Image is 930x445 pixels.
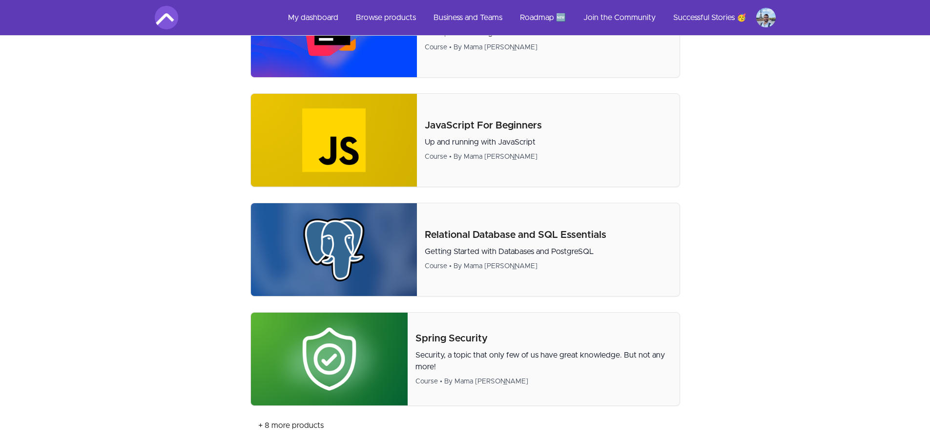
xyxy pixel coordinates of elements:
p: Security, a topic that only few of us have great knowledge. But not any more! [415,349,672,373]
img: Product image for Relational Database and SQL Essentials [251,203,417,296]
a: Roadmap 🆕 [512,6,574,29]
img: Product image for JavaScript For Beginners [251,94,417,187]
p: JavaScript For Beginners [425,119,671,132]
div: Course • By Mama [PERSON_NAME] [425,152,671,162]
a: Browse products [348,6,424,29]
p: Up and running with JavaScript [425,136,671,148]
a: Business and Teams [426,6,510,29]
nav: Main [280,6,776,29]
div: Course • By Mama [PERSON_NAME] [425,42,671,52]
a: Successful Stories 🥳 [665,6,754,29]
a: + 8 more products [250,414,331,437]
a: Product image for JavaScript For BeginnersJavaScript For BeginnersUp and running with JavaScriptC... [250,93,680,187]
a: Product image for Relational Database and SQL EssentialsRelational Database and SQL EssentialsGet... [250,203,680,297]
a: Join the Community [576,6,663,29]
div: Course • By Mama [PERSON_NAME] [425,261,671,271]
p: Getting Started with Databases and PostgreSQL [425,246,671,257]
img: Product image for Spring Security [251,313,408,405]
div: Course • By Mama [PERSON_NAME] [415,377,672,386]
a: Product image for Spring SecuritySpring SecuritySecurity, a topic that only few of us have great ... [250,312,680,406]
p: Relational Database and SQL Essentials [425,228,671,242]
img: Amigoscode logo [155,6,178,29]
img: Profile image for Javier de Tena [756,8,776,27]
p: Spring Security [415,332,672,345]
a: My dashboard [280,6,346,29]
